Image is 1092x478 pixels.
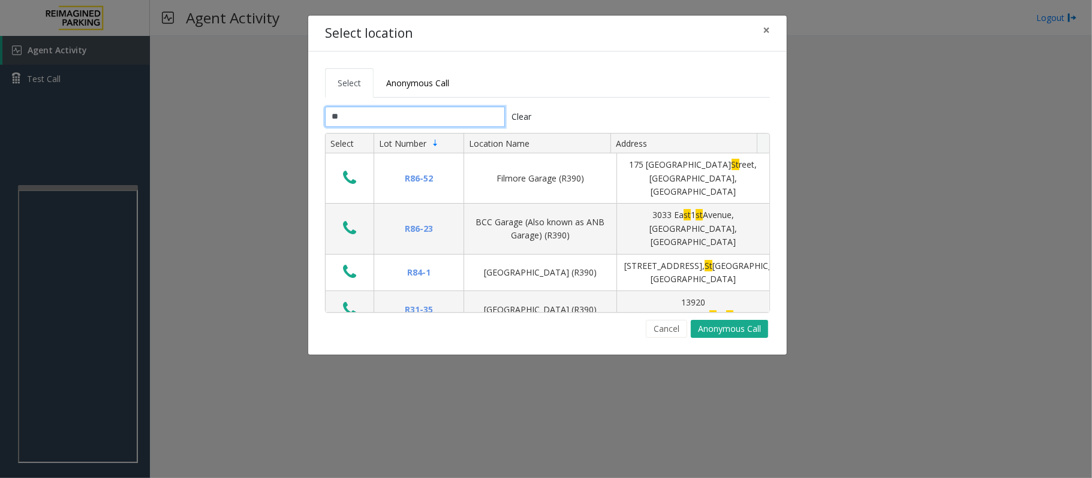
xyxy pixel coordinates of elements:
span: St [732,159,739,170]
div: 3033 Ea 1 Avenue, [GEOGRAPHIC_DATA], [GEOGRAPHIC_DATA] [624,208,762,249]
div: R84-1 [381,266,456,279]
div: [STREET_ADDRESS], [GEOGRAPHIC_DATA], [GEOGRAPHIC_DATA] [624,259,762,286]
span: st [696,209,703,220]
div: 13920 [GEOGRAPHIC_DATA] Ea [GEOGRAPHIC_DATA] [624,296,762,323]
span: St [705,260,712,271]
div: BCC Garage (Also known as ANB Garage) (R390) [471,216,609,243]
span: st [684,209,691,220]
th: Select [326,134,374,154]
span: Lot Number [379,138,426,149]
div: Filmore Garage (R390) [471,172,609,185]
span: Select [338,77,361,89]
span: Anonymous Call [386,77,449,89]
span: Address [616,138,647,149]
h4: Select location [325,24,413,43]
span: Sortable [431,138,440,148]
button: Anonymous Call [691,320,768,338]
div: 175 [GEOGRAPHIC_DATA] reet, [GEOGRAPHIC_DATA], [GEOGRAPHIC_DATA] [624,158,762,198]
span: st [709,310,717,322]
span: st [726,310,733,322]
span: × [763,22,770,38]
button: Cancel [646,320,687,338]
div: Data table [326,134,769,312]
button: Close [754,16,778,45]
div: R86-52 [381,172,456,185]
ul: Tabs [325,68,770,98]
span: Location Name [469,138,530,149]
div: [GEOGRAPHIC_DATA] (R390) [471,266,609,279]
div: R31-35 [381,303,456,316]
div: [GEOGRAPHIC_DATA] (R390) [471,303,609,316]
button: Clear [505,107,539,127]
div: R86-23 [381,222,456,235]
